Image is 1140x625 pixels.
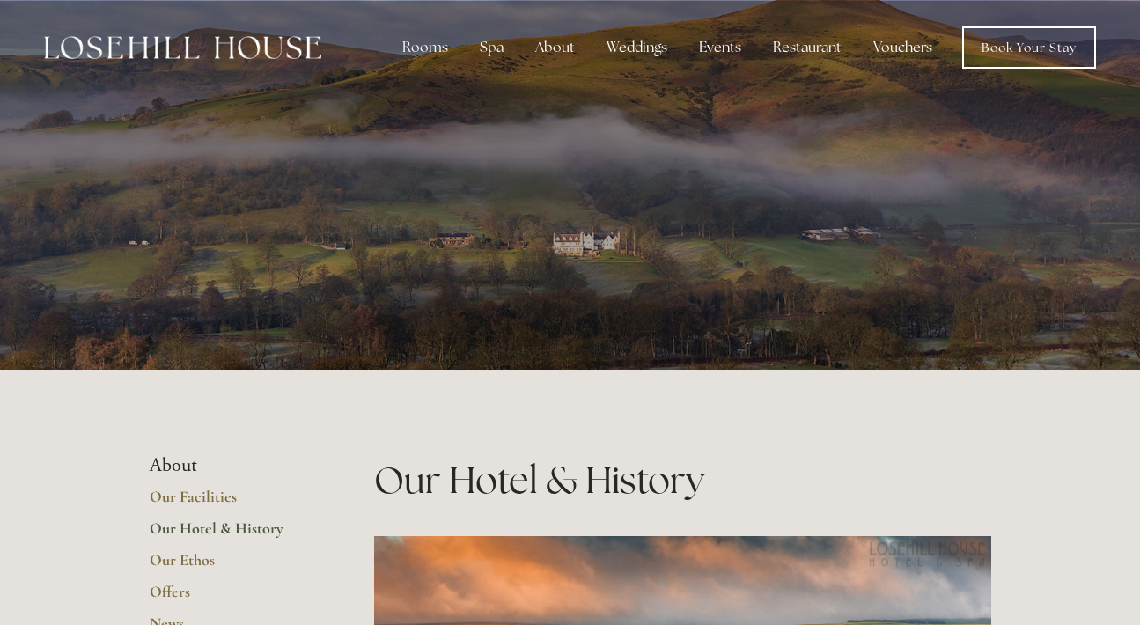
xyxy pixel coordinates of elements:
a: Our Hotel & History [150,518,318,550]
a: Offers [150,582,318,614]
a: Our Facilities [150,487,318,518]
img: Losehill House [44,36,321,59]
div: About [521,30,589,65]
a: Our Ethos [150,550,318,582]
li: About [150,454,318,477]
h1: Our Hotel & History [374,454,991,506]
div: Events [685,30,755,65]
div: Spa [466,30,518,65]
div: Rooms [388,30,462,65]
div: Weddings [592,30,681,65]
div: Restaurant [759,30,856,65]
a: Vouchers [859,30,946,65]
a: Book Your Stay [962,26,1096,69]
